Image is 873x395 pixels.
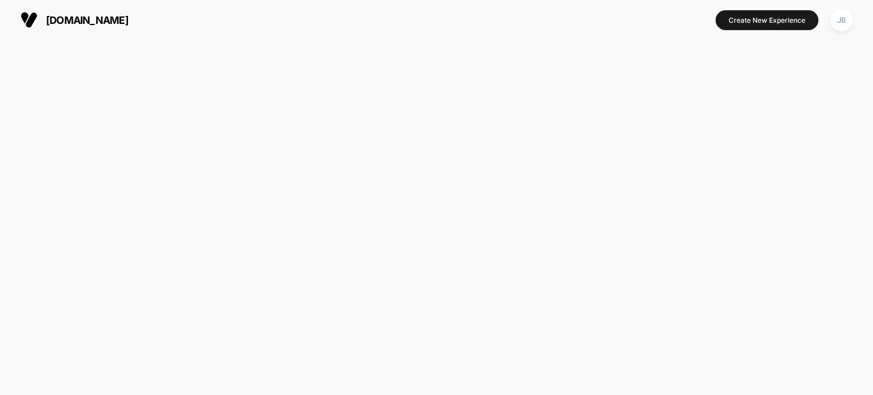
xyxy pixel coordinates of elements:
button: Create New Experience [716,10,818,30]
div: JB [830,9,853,31]
img: Visually logo [20,11,38,28]
button: JB [827,9,856,32]
span: [DOMAIN_NAME] [46,14,128,26]
button: [DOMAIN_NAME] [17,11,132,29]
